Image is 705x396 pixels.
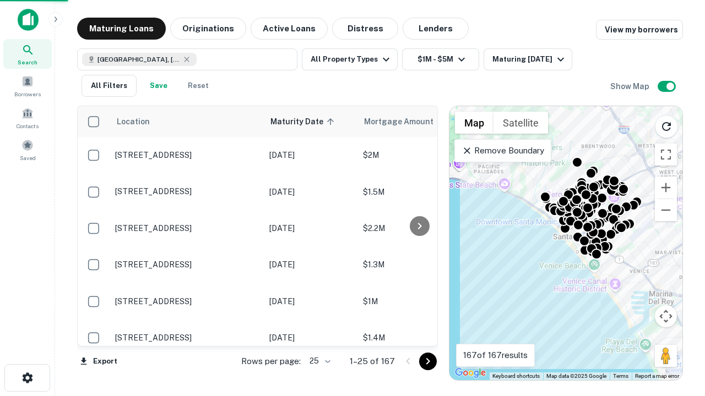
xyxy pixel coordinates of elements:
span: Saved [20,153,36,162]
a: Borrowers [3,71,52,101]
div: 25 [305,353,332,369]
button: Keyboard shortcuts [492,372,540,380]
p: $2M [363,149,473,161]
p: 1–25 of 167 [350,355,395,368]
a: Saved [3,135,52,164]
span: Borrowers [14,90,41,98]
iframe: Chat Widget [650,273,705,326]
p: $1.4M [363,332,473,344]
p: $1M [363,295,473,307]
button: Distress [332,18,398,40]
div: 0 0 [449,106,682,380]
a: Contacts [3,103,52,133]
button: $1M - $5M [402,48,479,70]
p: [DATE] [269,258,352,271]
p: $1.5M [363,186,473,198]
a: Terms (opens in new tab) [613,373,628,379]
span: Mortgage Amount [364,115,448,128]
button: Active Loans [251,18,328,40]
p: Rows per page: [241,355,301,368]
p: [STREET_ADDRESS] [115,333,258,343]
p: [DATE] [269,149,352,161]
span: Maturity Date [270,115,338,128]
button: Zoom in [655,177,677,199]
span: Contacts [17,122,39,130]
img: Google [452,366,489,380]
button: Maturing [DATE] [484,48,572,70]
p: $2.2M [363,222,473,234]
p: [STREET_ADDRESS] [115,223,258,233]
th: Mortgage Amount [357,106,479,137]
span: Location [116,115,150,128]
button: Zoom out [655,199,677,221]
button: Show street map [455,112,493,134]
button: Maturing Loans [77,18,166,40]
span: Search [18,58,37,67]
p: $1.3M [363,258,473,271]
p: [DATE] [269,295,352,307]
a: Open this area in Google Maps (opens a new window) [452,366,489,380]
button: Show satellite imagery [493,112,548,134]
button: Originations [170,18,246,40]
p: [DATE] [269,186,352,198]
span: [GEOGRAPHIC_DATA], [GEOGRAPHIC_DATA], [GEOGRAPHIC_DATA] [97,54,180,64]
p: Remove Boundary [462,144,544,157]
p: [STREET_ADDRESS] [115,150,258,160]
th: Location [110,106,264,137]
button: Go to next page [419,353,437,370]
a: View my borrowers [596,20,683,40]
a: Report a map error [635,373,679,379]
button: All Filters [82,75,137,97]
button: Toggle fullscreen view [655,144,677,166]
th: Maturity Date [264,106,357,137]
p: [STREET_ADDRESS] [115,296,258,306]
button: Reset [181,75,216,97]
button: Drag Pegman onto the map to open Street View [655,345,677,367]
p: [STREET_ADDRESS] [115,186,258,196]
div: Maturing [DATE] [492,53,567,66]
p: [STREET_ADDRESS] [115,260,258,269]
button: All Property Types [302,48,398,70]
p: 167 of 167 results [463,349,528,362]
a: Search [3,39,52,69]
button: Save your search to get updates of matches that match your search criteria. [141,75,176,97]
button: Export [77,353,120,370]
p: [DATE] [269,222,352,234]
h6: Show Map [610,80,651,92]
button: Lenders [403,18,469,40]
span: Map data ©2025 Google [546,373,606,379]
button: [GEOGRAPHIC_DATA], [GEOGRAPHIC_DATA], [GEOGRAPHIC_DATA] [77,48,297,70]
img: capitalize-icon.png [18,9,39,31]
p: [DATE] [269,332,352,344]
button: Reload search area [655,115,678,138]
